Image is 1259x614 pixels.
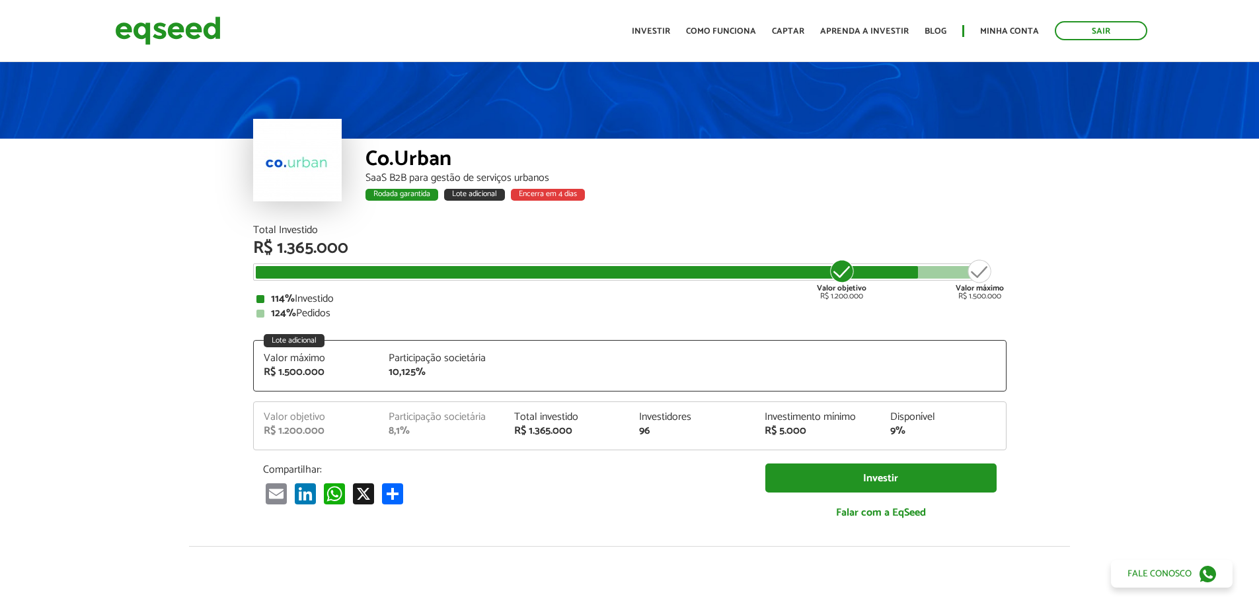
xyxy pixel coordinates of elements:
a: Aprenda a investir [820,27,909,36]
div: 8,1% [389,426,494,436]
div: Disponível [890,412,996,423]
a: Investir [765,463,997,493]
div: Participação societária [389,412,494,423]
strong: 124% [271,304,296,322]
strong: Valor objetivo [817,282,866,294]
img: EqSeed [115,13,221,48]
div: Encerra em 4 dias [511,189,585,201]
div: Investimento mínimo [765,412,870,423]
div: Participação societária [389,353,494,364]
div: R$ 5.000 [765,426,870,436]
a: LinkedIn [292,483,319,504]
a: Blog [925,27,946,36]
strong: Valor máximo [956,282,1004,294]
a: Minha conta [980,27,1039,36]
div: R$ 1.500.000 [264,367,369,378]
div: Lote adicional [264,334,324,347]
div: R$ 1.365.000 [253,240,1007,257]
div: R$ 1.500.000 [956,258,1004,300]
div: R$ 1.200.000 [817,258,866,300]
a: Captar [772,27,804,36]
a: Fale conosco [1111,560,1233,588]
strong: 114% [271,290,295,308]
a: Sair [1055,21,1147,40]
div: Valor objetivo [264,412,369,423]
div: R$ 1.365.000 [514,426,620,436]
div: 10,125% [389,367,494,378]
div: 9% [890,426,996,436]
div: Lote adicional [444,189,505,201]
a: WhatsApp [321,483,348,504]
a: Falar com a EqSeed [765,499,997,526]
div: Total Investido [253,225,1007,236]
div: Pedidos [256,308,1003,319]
a: Email [263,483,289,504]
div: R$ 1.200.000 [264,426,369,436]
div: Rodada garantida [365,189,438,201]
div: Total investido [514,412,620,423]
div: SaaS B2B para gestão de serviços urbanos [365,173,1007,184]
a: Investir [632,27,670,36]
a: Share [379,483,406,504]
div: Valor máximo [264,353,369,364]
a: X [350,483,377,504]
a: Como funciona [686,27,756,36]
div: Investido [256,294,1003,304]
div: Co.Urban [365,149,1007,173]
p: Compartilhar: [263,463,745,476]
div: 96 [639,426,745,436]
div: Investidores [639,412,745,423]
